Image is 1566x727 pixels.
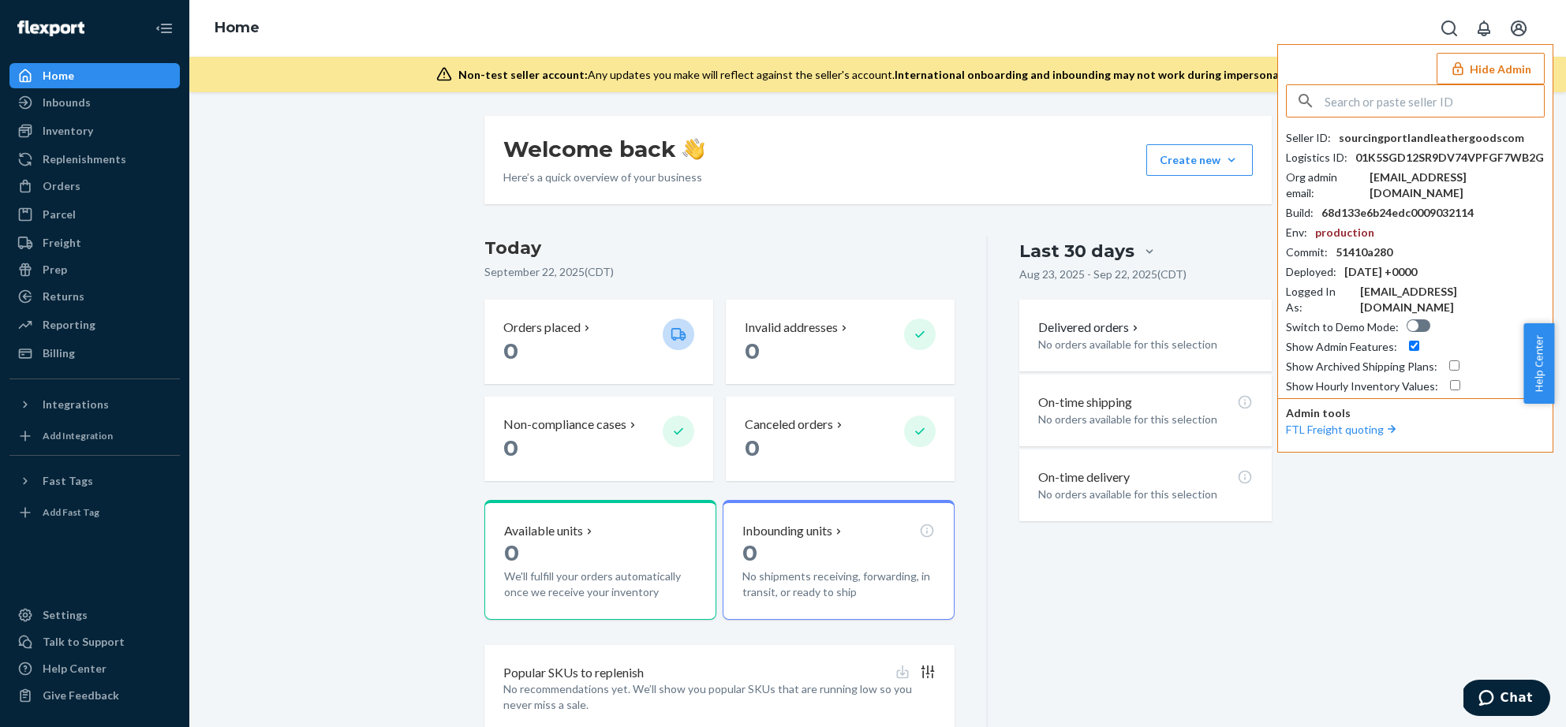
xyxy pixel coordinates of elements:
div: Show Archived Shipping Plans : [1286,359,1437,375]
p: Available units [504,522,583,540]
div: Build : [1286,205,1314,221]
div: Commit : [1286,244,1328,260]
p: Here’s a quick overview of your business [503,170,705,185]
a: Inventory [9,118,180,144]
a: Home [215,19,260,36]
a: FTL Freight quoting [1286,423,1400,436]
div: Inventory [43,123,93,139]
button: Help Center [1523,323,1554,404]
div: Home [43,68,74,84]
button: Open account menu [1503,13,1534,44]
button: Open Search Box [1433,13,1465,44]
p: No orders available for this selection [1038,337,1252,352]
div: Parcel [43,207,76,222]
span: 0 [503,434,518,461]
p: Canceled orders [745,416,833,434]
a: Orders [9,173,180,199]
div: sourcingportlandleathergoodscom [1339,130,1524,146]
p: Popular SKUs to replenish [503,664,644,682]
span: Non-test seller account: [458,68,588,81]
button: Hide Admin [1437,53,1545,84]
a: Prep [9,257,180,282]
button: Inbounding units0No shipments receiving, forwarding, in transit, or ready to ship [723,500,955,620]
div: Env : [1286,225,1307,240]
div: [EMAIL_ADDRESS][DOMAIN_NAME] [1360,284,1545,315]
button: Close Navigation [148,13,180,44]
div: production [1315,225,1374,240]
img: hand-wave emoji [682,138,705,160]
div: Billing [43,345,75,361]
div: Last 30 days [1019,239,1134,263]
div: Any updates you make will reflect against the seller's account. [458,67,1303,83]
div: Returns [43,289,84,304]
span: 0 [745,434,760,461]
div: Show Admin Features : [1286,339,1397,355]
p: No recommendations yet. We’ll show you popular SKUs that are running low so you never miss a sale. [503,681,936,713]
p: We'll fulfill your orders automatically once we receive your inventory [504,569,697,600]
div: Orders [43,178,80,194]
p: September 22, 2025 ( CDT ) [484,264,955,280]
div: Fast Tags [43,473,93,489]
div: Talk to Support [43,634,125,650]
div: Reporting [43,317,95,333]
button: Talk to Support [9,629,180,654]
a: Reporting [9,312,180,337]
div: Give Feedback [43,688,119,703]
p: No shipments receiving, forwarding, in transit, or ready to ship [742,569,935,600]
button: Invalid addresses 0 [726,300,955,384]
a: Add Fast Tag [9,500,180,525]
a: Settings [9,602,180,628]
span: International onboarding and inbounding may not work during impersonation. [895,68,1303,81]
p: Non-compliance cases [503,416,626,434]
div: [DATE] +0000 [1344,264,1417,280]
div: Freight [43,235,81,251]
input: Search or paste seller ID [1325,85,1544,117]
div: Add Fast Tag [43,505,99,519]
button: Delivered orders [1038,319,1142,337]
div: Inbounds [43,95,91,110]
div: 01K5SGD12SR9DV74VPFGF7WB2G [1355,150,1544,166]
p: Aug 23, 2025 - Sep 22, 2025 ( CDT ) [1019,267,1187,282]
div: Prep [43,262,67,278]
p: On-time shipping [1038,393,1132,412]
a: Help Center [9,656,180,681]
p: No orders available for this selection [1038,487,1252,502]
span: 0 [742,539,757,566]
p: Invalid addresses [745,319,838,337]
a: Replenishments [9,147,180,172]
span: 0 [503,337,518,364]
a: Inbounds [9,90,180,115]
button: Integrations [9,392,180,417]
div: Org admin email : [1286,170,1362,201]
h3: Today [484,236,955,261]
h1: Welcome back [503,135,705,163]
div: Add Integration [43,429,113,442]
p: No orders available for this selection [1038,412,1252,427]
div: Help Center [43,661,107,677]
button: Available units0We'll fulfill your orders automatically once we receive your inventory [484,500,716,620]
a: Freight [9,230,180,255]
div: 68d133e6b24edc0009032114 [1321,205,1474,221]
p: On-time delivery [1038,468,1130,487]
div: Replenishments [43,151,126,167]
a: Returns [9,284,180,309]
iframe: Opens a widget where you can chat to one of our agents [1463,680,1550,719]
a: Billing [9,341,180,366]
button: Fast Tags [9,468,180,494]
p: Orders placed [503,319,581,337]
div: Switch to Demo Mode : [1286,319,1399,335]
div: Settings [43,607,88,623]
button: Open notifications [1468,13,1500,44]
div: Seller ID : [1286,130,1331,146]
span: 0 [504,539,519,566]
span: 0 [745,337,760,364]
div: [EMAIL_ADDRESS][DOMAIN_NAME] [1370,170,1545,201]
div: Integrations [43,397,109,412]
div: Show Hourly Inventory Values : [1286,378,1438,394]
a: Add Integration [9,423,180,449]
button: Orders placed 0 [484,300,713,384]
button: Canceled orders 0 [726,397,955,481]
